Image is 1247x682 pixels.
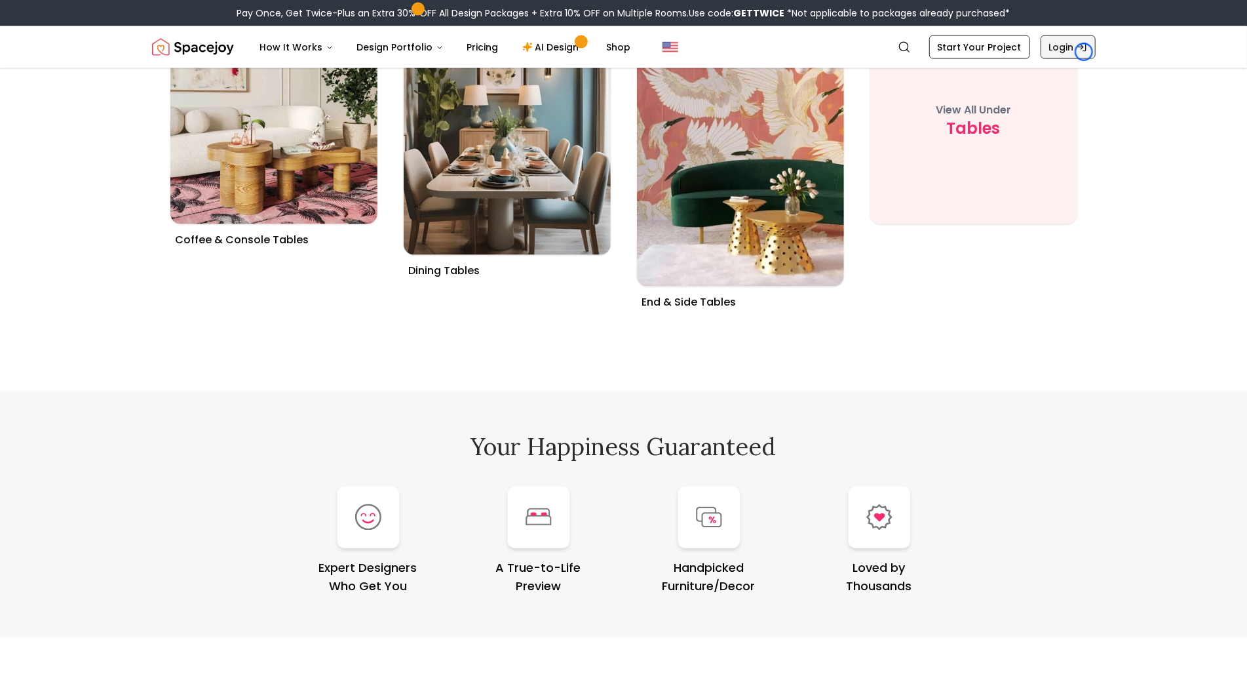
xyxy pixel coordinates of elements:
div: Expert Designers Who Get You [288,559,448,596]
img: Coffee & Console Tables [170,17,377,224]
img: Spacejoy Logo [152,34,234,60]
img: United States [662,39,678,55]
h3: Coffee & Console Tables [170,224,377,248]
h3: Dining Tables [404,255,611,279]
a: Start Your Project [929,35,1030,59]
div: Pay Once, Get Twice-Plus an Extra 30% OFF All Design Packages + Extra 10% OFF on Multiple Rooms. [237,7,1010,20]
div: Handpicked Furniture/Decor [629,559,789,596]
img: A True-to-Life<br/>Preview [526,508,552,526]
h2: Your Happiness Guaranteed [152,433,1096,460]
a: Shop [596,34,642,60]
img: Expert Designers<br/>Who Get You [355,504,381,531]
b: GETTWICE [734,7,785,20]
a: AI Design [512,34,594,60]
div: A True-to-Life Preview [459,559,619,596]
h3: End & Side Tables [637,287,844,310]
img: Handpicked<br/>Furniture/Decor [696,507,722,528]
span: Use code: [689,7,785,20]
a: Dining TablesDining Tables [396,9,619,287]
nav: Main [250,34,642,60]
a: Coffee & Console TablesCoffee & Console Tables [163,9,385,256]
img: Dining Tables [404,17,611,255]
a: Pricing [457,34,509,60]
p: View All Under [936,102,1011,118]
div: Loved by Thousands [799,559,959,596]
img: Loved by<br/>Thousands [866,504,892,531]
span: *Not applicable to packages already purchased* [785,7,1010,20]
nav: Global [152,26,1096,68]
a: Login [1041,35,1096,59]
button: Design Portfolio [347,34,454,60]
span: tables [947,118,1001,139]
a: End & Side TablesEnd & Side Tables [629,9,852,318]
button: How It Works [250,34,344,60]
a: Spacejoy [152,34,234,60]
a: View All Undertables [862,9,1085,318]
img: End & Side Tables [637,17,844,287]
